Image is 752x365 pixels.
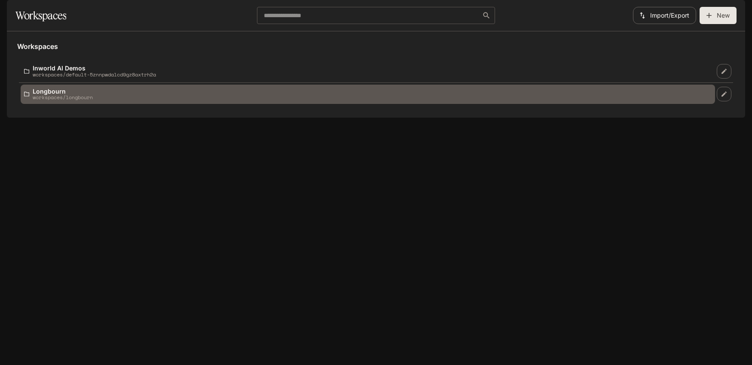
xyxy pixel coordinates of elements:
[21,61,715,81] a: Inworld AI Demosworkspaces/default-5znnpwdalcd9gz8axtrh2a
[33,72,156,77] p: workspaces/default-5znnpwdalcd9gz8axtrh2a
[717,87,731,101] a: Edit workspace
[717,64,731,79] a: Edit workspace
[21,85,715,104] a: Longbournworkspaces/longbourn
[33,94,93,100] p: workspaces/longbourn
[33,88,93,94] p: Longbourn
[633,7,696,24] button: Import/Export
[33,65,156,71] p: Inworld AI Demos
[15,7,66,24] h1: Workspaces
[17,42,735,51] h5: Workspaces
[700,7,737,24] button: Create workspace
